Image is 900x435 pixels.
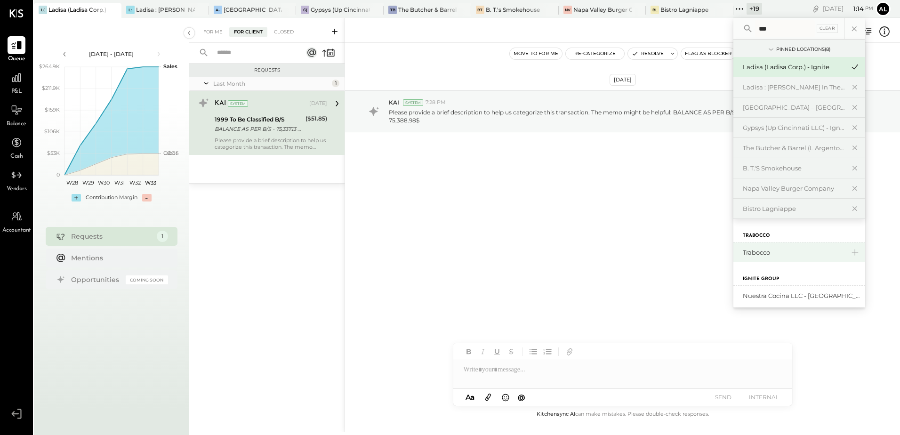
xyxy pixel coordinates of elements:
[66,179,78,186] text: W28
[142,194,152,201] div: -
[39,6,47,14] div: L(
[215,99,226,108] div: KAI
[610,74,636,86] div: [DATE]
[811,4,820,14] div: copy link
[573,6,632,14] div: Napa Valley Burger Company
[486,6,540,14] div: B. T.'s Smokehouse
[743,291,860,300] div: Nuestra Cocina LLC - [GEOGRAPHIC_DATA]
[82,179,94,186] text: W29
[126,275,168,284] div: Coming Soon
[505,346,517,358] button: Strikethrough
[157,231,168,242] div: 1
[743,164,844,173] div: B. T.'s Smokehouse
[563,346,576,358] button: Add URL
[269,27,298,37] div: Closed
[56,171,60,178] text: 0
[743,276,779,282] label: Ignite Group
[515,391,528,403] button: @
[681,48,735,59] button: Flag as Blocker
[163,63,177,70] text: Sales
[403,99,423,106] div: System
[71,232,152,241] div: Requests
[0,134,32,161] a: Cash
[215,124,303,134] div: BALANCE AS PER B/S - 75,337.13 $ (MATCHED) AS PER BANK RECO. 75,388.98$
[0,36,32,64] a: Queue
[747,3,762,15] div: + 19
[194,67,340,73] div: Requests
[11,88,22,96] span: P&L
[0,101,32,129] a: Balance
[72,50,152,58] div: [DATE] - [DATE]
[510,48,562,59] button: Move to for me
[114,179,124,186] text: W31
[47,150,60,156] text: $53K
[743,233,770,239] label: Trabocco
[214,6,222,14] div: A–
[71,253,163,263] div: Mentions
[44,128,60,135] text: $106K
[332,80,339,87] div: 1
[48,6,107,14] div: Ladisa (Ladisa Corp.) - Ignite
[129,179,141,186] text: W32
[743,204,844,213] div: Bistro Lagniappe
[199,27,227,37] div: For Me
[72,194,81,201] div: +
[743,103,844,112] div: [GEOGRAPHIC_DATA] – [GEOGRAPHIC_DATA]
[389,108,868,124] p: Please provide a brief description to help us categorize this transaction. The memo might be help...
[660,6,708,14] div: Bistro Lagniappe
[541,346,554,358] button: Ordered List
[39,63,60,70] text: $264.9K
[45,106,60,113] text: $159K
[651,6,659,14] div: BL
[470,393,474,402] span: a
[563,6,572,14] div: NV
[463,392,478,403] button: Aa
[145,179,156,186] text: W33
[215,137,327,150] div: Please provide a brief description to help us categorize this transaction. The memo might be help...
[8,55,25,64] span: Queue
[71,275,121,284] div: Opportunities
[743,63,844,72] div: Ladisa (Ladisa Corp.) - Ignite
[388,6,397,14] div: TB
[7,185,27,193] span: Vendors
[229,27,267,37] div: For Client
[817,24,838,33] div: Clear
[228,100,248,107] div: System
[309,100,327,107] div: [DATE]
[305,114,327,123] div: ($51.85)
[136,6,195,14] div: Ladisa : [PERSON_NAME] in the Alley
[163,150,177,156] text: Labor
[463,346,475,358] button: Bold
[876,1,891,16] button: Al
[743,184,844,193] div: Napa Valley Burger Company
[398,6,457,14] div: The Butcher & Barrel (L Argento LLC) - [GEOGRAPHIC_DATA]
[477,346,489,358] button: Italic
[311,6,370,14] div: Gypsys (Up Cincinnati LLC) - Ignite
[518,393,525,402] span: @
[426,99,446,106] span: 7:28 PM
[743,123,844,132] div: Gypsys (Up Cincinnati LLC) - Ignite
[126,6,135,14] div: L:
[389,98,399,106] span: KAI
[745,391,783,403] button: INTERNAL
[0,166,32,193] a: Vendors
[224,6,282,14] div: [GEOGRAPHIC_DATA] – [GEOGRAPHIC_DATA]
[86,194,137,201] div: Contribution Margin
[743,83,844,92] div: Ladisa : [PERSON_NAME] in the Alley
[628,48,667,59] button: Resolve
[491,346,503,358] button: Underline
[823,4,873,13] div: [DATE]
[0,208,32,235] a: Accountant
[476,6,484,14] div: BT
[7,120,26,129] span: Balance
[97,179,109,186] text: W30
[42,85,60,91] text: $211.9K
[215,115,303,124] div: 1999 To Be Classified B/S
[743,248,844,257] div: Trabocco
[527,346,539,358] button: Unordered List
[566,48,624,59] button: Re-Categorize
[743,144,844,153] div: The Butcher & Barrel (L Argento LLC) - [GEOGRAPHIC_DATA]
[213,80,329,88] div: Last Month
[2,226,31,235] span: Accountant
[301,6,309,14] div: G(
